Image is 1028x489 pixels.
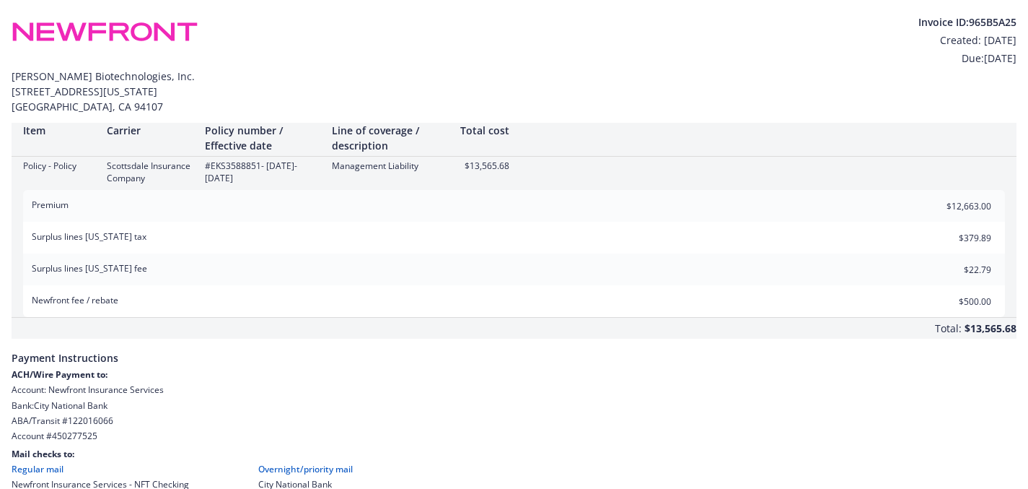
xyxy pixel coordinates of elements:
div: $13,565.68 [459,160,509,172]
div: $13,565.68 [965,318,1016,339]
div: ACH/Wire Payment to: [12,368,1016,381]
div: Policy number / Effective date [205,123,320,153]
div: Overnight/priority mail [258,463,374,475]
div: Management Liability [332,160,447,172]
div: Created: [DATE] [918,33,1016,48]
input: 0.00 [906,290,1000,312]
span: Surplus lines [US_STATE] fee [32,262,147,274]
span: [PERSON_NAME] Biotechnologies, Inc. [STREET_ADDRESS][US_STATE] [GEOGRAPHIC_DATA] , CA 94107 [12,69,1016,114]
div: Total cost [459,123,509,138]
div: Policy - Policy [23,160,95,172]
div: Total: [935,321,962,339]
span: Premium [32,199,69,211]
div: Line of coverage / description [332,123,447,153]
span: Payment Instructions [12,339,1016,368]
span: Newfront fee / rebate [32,294,118,306]
div: Carrier [107,123,193,138]
div: Account: Newfront Insurance Services [12,384,1016,396]
input: 0.00 [906,195,1000,217]
div: Invoice ID: 965B5A25 [918,14,1016,30]
span: Surplus lines [US_STATE] tax [32,230,146,243]
div: Account # 450277525 [12,430,1016,442]
div: ABA/Transit # 122016066 [12,415,1016,427]
div: Scottsdale Insurance Company [107,160,193,184]
input: 0.00 [906,259,1000,280]
div: #EKS3588851 - [DATE]-[DATE] [205,160,320,184]
div: Bank: City National Bank [12,399,1016,412]
div: Item [23,123,95,138]
div: Regular mail [12,463,189,475]
div: Due: [DATE] [918,51,1016,66]
div: Mail checks to: [12,448,1016,460]
input: 0.00 [906,227,1000,248]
